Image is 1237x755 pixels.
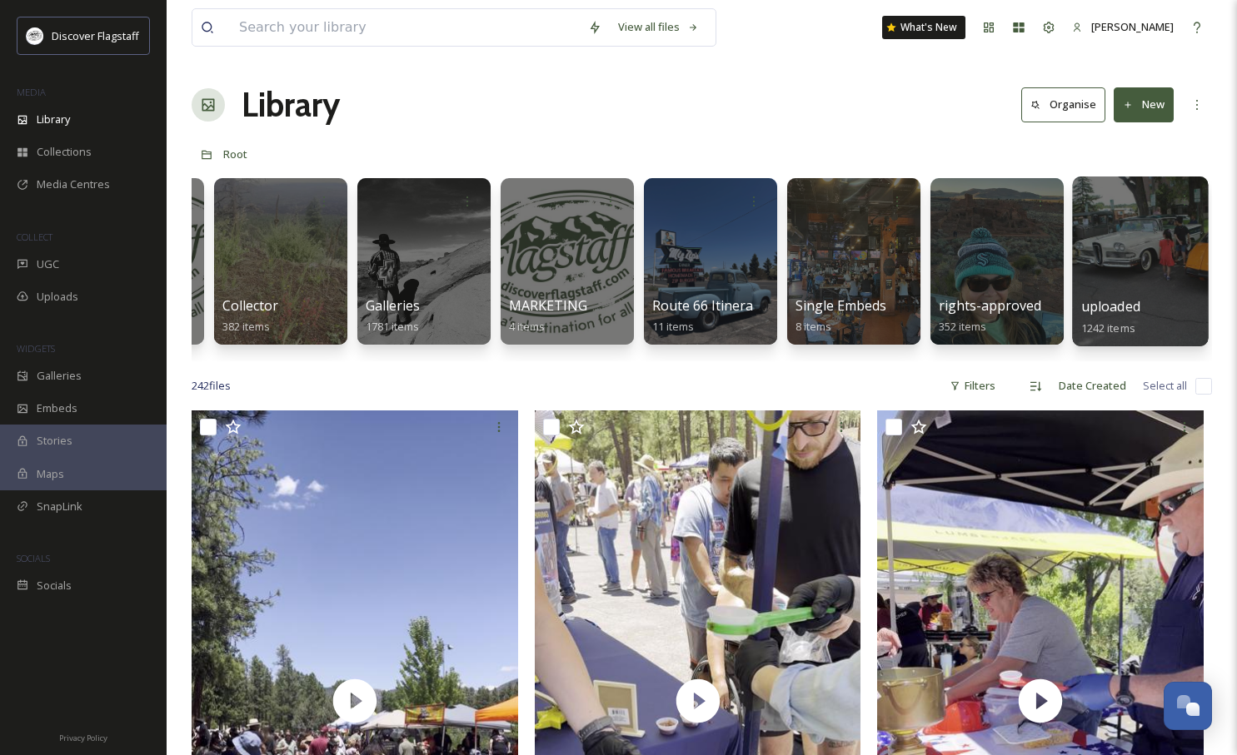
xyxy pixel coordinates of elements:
[27,27,43,44] img: Untitled%20design%20(1).png
[1114,87,1174,122] button: New
[1143,378,1187,394] span: Select all
[939,296,1041,315] span: rights-approved
[37,578,72,594] span: Socials
[37,256,59,272] span: UGC
[59,733,107,743] span: Privacy Policy
[509,296,587,315] span: MARKETING
[1064,11,1182,43] a: [PERSON_NAME]
[882,16,965,39] a: What's New
[37,433,72,449] span: Stories
[1164,682,1212,730] button: Open Chat
[222,296,278,315] span: Collector
[37,466,64,482] span: Maps
[610,11,707,43] a: View all files
[59,727,107,747] a: Privacy Policy
[17,86,46,98] span: MEDIA
[652,296,880,315] span: Route 66 Itinerary Subgroup Photos
[1081,297,1140,315] span: uploaded
[939,319,986,334] span: 352 items
[509,319,545,334] span: 4 items
[223,144,247,164] a: Root
[509,298,587,334] a: MARKETING4 items
[222,298,278,334] a: Collector382 items
[652,319,694,334] span: 11 items
[652,298,880,334] a: Route 66 Itinerary Subgroup Photos11 items
[1050,370,1135,402] div: Date Created
[37,400,77,416] span: Embeds
[231,9,580,46] input: Search your library
[242,80,340,130] a: Library
[222,319,270,334] span: 382 items
[796,319,831,334] span: 8 items
[1081,320,1135,335] span: 1242 items
[37,112,70,127] span: Library
[941,370,1004,402] div: Filters
[17,231,52,243] span: COLLECT
[17,342,55,355] span: WIDGETS
[37,368,82,384] span: Galleries
[1021,87,1105,122] button: Organise
[37,144,92,160] span: Collections
[223,147,247,161] span: Root
[17,552,50,564] span: SOCIALS
[796,298,886,334] a: Single Embeds8 items
[366,296,420,315] span: Galleries
[37,289,78,305] span: Uploads
[939,298,1041,334] a: rights-approved352 items
[1081,299,1140,335] a: uploaded1242 items
[192,378,231,394] span: 242 file s
[1021,87,1114,122] a: Organise
[37,176,110,192] span: Media Centres
[52,28,139,43] span: Discover Flagstaff
[366,319,419,334] span: 1781 items
[1091,19,1174,34] span: [PERSON_NAME]
[37,499,82,514] span: SnapLink
[366,298,420,334] a: Galleries1781 items
[796,296,886,315] span: Single Embeds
